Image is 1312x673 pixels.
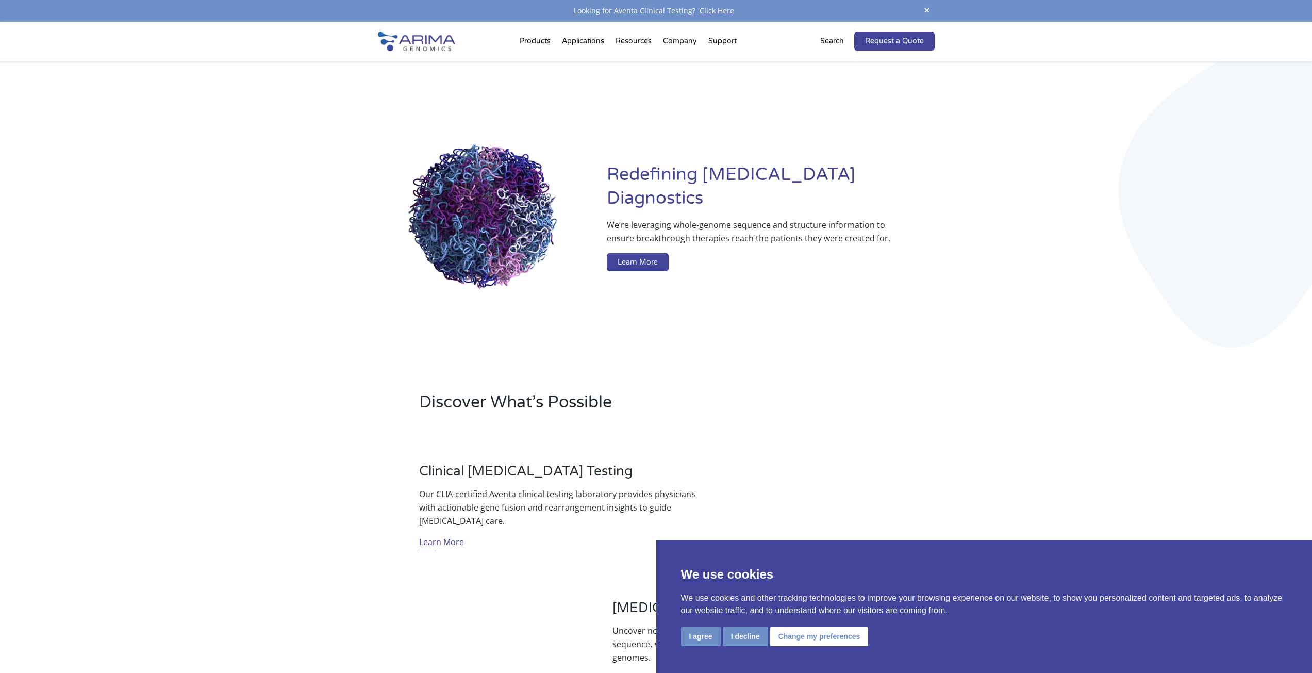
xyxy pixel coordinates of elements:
p: Our CLIA-certified Aventa clinical testing laboratory provides physicians with actionable gene fu... [419,487,700,528]
h3: [MEDICAL_DATA] Genomics [612,600,893,624]
h3: Clinical [MEDICAL_DATA] Testing [419,463,700,487]
button: Change my preferences [770,627,869,646]
a: Learn More [419,535,464,551]
p: Search [820,35,844,48]
p: We use cookies [681,565,1288,584]
button: I decline [723,627,768,646]
a: Request a Quote [854,32,935,51]
button: I agree [681,627,721,646]
p: We’re leveraging whole-genome sequence and structure information to ensure breakthrough therapies... [607,218,893,253]
img: Arima-Genomics-logo [378,32,455,51]
p: Uncover novel biomarkers and therapeutic targets by exploring the sequence, structure, and regula... [612,624,893,664]
div: Looking for Aventa Clinical Testing? [378,4,935,18]
a: Learn More [607,253,669,272]
a: Click Here [695,6,738,15]
p: We use cookies and other tracking technologies to improve your browsing experience on our website... [681,592,1288,617]
h2: Discover What’s Possible [419,391,788,422]
h1: Redefining [MEDICAL_DATA] Diagnostics [607,163,934,218]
